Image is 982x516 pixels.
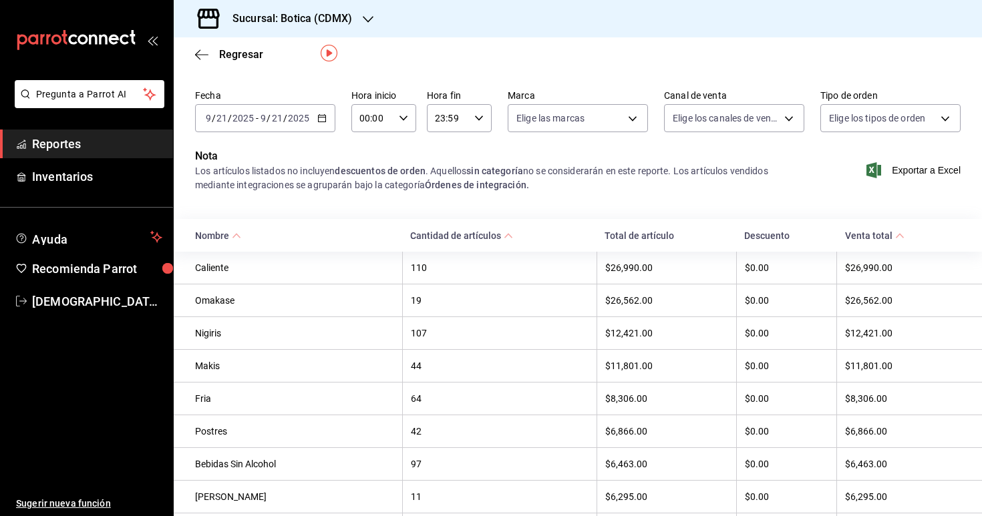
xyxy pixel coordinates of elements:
span: Reportes [32,135,162,153]
div: Total de artículo [605,230,728,241]
span: - [256,113,259,123]
div: $6,463.00 [845,459,961,469]
div: $11,801.00 [845,360,961,371]
label: Canal de venta [664,91,804,100]
div: Bebidas Sin Alcohol [195,459,394,469]
div: $6,866.00 [605,426,728,437]
button: Pregunta a Parrot AI [15,80,164,108]
a: Pregunta a Parrot AI [9,97,164,111]
div: Nigiris [195,328,394,338]
div: $0.00 [745,393,828,404]
div: 97 [411,459,589,469]
div: $0.00 [745,328,828,338]
button: Exportar a Excel [869,162,961,178]
div: 19 [411,295,589,306]
div: $11,801.00 [605,360,728,371]
button: Regresar [195,48,263,61]
div: $12,421.00 [845,328,961,338]
span: / [228,113,232,123]
div: 44 [411,360,589,371]
span: Sugerir nueva función [16,497,162,511]
strong: Órdenes de integración. [425,180,529,190]
div: $26,990.00 [845,262,961,273]
span: Elige los tipos de orden [829,111,925,125]
span: Regresar [219,48,263,61]
div: Omakase [195,295,394,306]
div: Descuento [744,230,828,241]
span: / [267,113,271,123]
div: 110 [411,262,589,273]
div: $0.00 [745,459,828,469]
label: Hora inicio [351,91,416,100]
div: [PERSON_NAME] [195,491,394,502]
div: $0.00 [745,360,828,371]
div: $0.00 [745,295,828,306]
img: Tooltip marker [321,45,337,61]
input: -- [216,113,228,123]
div: $6,463.00 [605,459,728,469]
label: Tipo de orden [820,91,961,100]
div: $26,990.00 [605,262,728,273]
p: Nota [195,148,804,164]
strong: descuentos de orden [335,166,426,176]
button: open_drawer_menu [147,35,158,45]
label: Fecha [195,91,335,100]
div: Nombre [195,230,229,241]
div: Los artículos listados no incluyen . Aquellos no se considerarán en este reporte. Los artículos v... [195,164,804,192]
label: Marca [508,91,648,100]
div: $6,295.00 [605,491,728,502]
span: Ayuda [32,229,145,245]
div: 11 [411,491,589,502]
div: $26,562.00 [845,295,961,306]
div: $8,306.00 [605,393,728,404]
div: Postres [195,426,394,437]
span: Nombre [195,230,241,241]
input: -- [260,113,267,123]
div: $6,866.00 [845,426,961,437]
input: -- [271,113,283,123]
input: ---- [287,113,310,123]
span: Recomienda Parrot [32,260,162,278]
div: $8,306.00 [845,393,961,404]
div: $0.00 [745,491,828,502]
span: Pregunta a Parrot AI [36,87,144,101]
div: Fria [195,393,394,404]
div: Caliente [195,262,394,273]
div: 107 [411,328,589,338]
div: 42 [411,426,589,437]
input: ---- [232,113,255,123]
div: Venta total [845,230,892,241]
div: 64 [411,393,589,404]
span: Cantidad de artículos [410,230,513,241]
div: Cantidad de artículos [410,230,501,241]
span: Elige los canales de venta [673,111,780,125]
label: Hora fin [427,91,492,100]
span: Elige las marcas [516,111,585,125]
input: -- [205,113,212,123]
span: Venta total [845,230,905,241]
strong: sin categoría [466,166,523,176]
div: $0.00 [745,262,828,273]
div: $0.00 [745,426,828,437]
span: / [212,113,216,123]
span: [DEMOGRAPHIC_DATA][PERSON_NAME][DATE] [32,292,162,310]
h3: Sucursal: Botica (CDMX) [222,11,352,27]
span: Inventarios [32,168,162,186]
div: $12,421.00 [605,328,728,338]
div: Makis [195,360,394,371]
div: $26,562.00 [605,295,728,306]
span: / [283,113,287,123]
div: $6,295.00 [845,491,961,502]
